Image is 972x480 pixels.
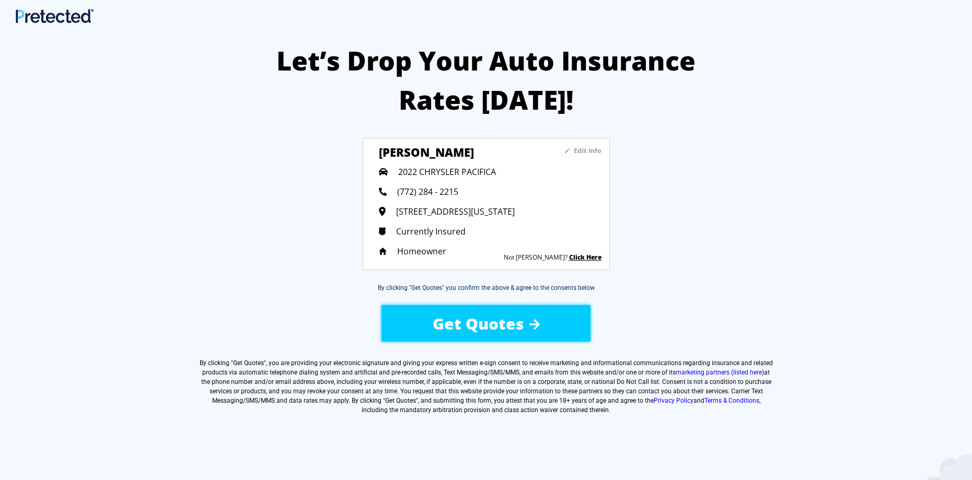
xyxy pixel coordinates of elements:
[396,206,515,217] span: [STREET_ADDRESS][US_STATE]
[397,186,458,197] span: (772) 284 - 2215
[378,283,595,292] div: By clicking "Get Quotes" you confirm the above & agree to the consents below
[398,166,496,178] span: 2022 CHRYSLER PACIFICA
[381,305,591,342] button: Get Quotes
[676,369,764,376] a: marketing partners (listed here)
[569,253,601,262] a: Click Here
[654,397,693,404] a: Privacy Policy
[574,146,601,155] sapn: Edit Info
[504,253,568,262] sapn: Not [PERSON_NAME]?
[233,359,264,367] span: Get Quotes
[199,358,773,415] label: By clicking " ", you are providing your electronic signature and giving your express written e-si...
[397,245,446,257] span: Homeowner
[379,144,533,160] h3: [PERSON_NAME]
[396,226,466,237] span: Currently Insured
[16,9,94,23] img: Main Logo
[704,397,759,404] a: Terms & Conditions
[433,313,524,334] span: Get Quotes
[267,41,705,120] h2: Let’s Drop Your Auto Insurance Rates [DATE]!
